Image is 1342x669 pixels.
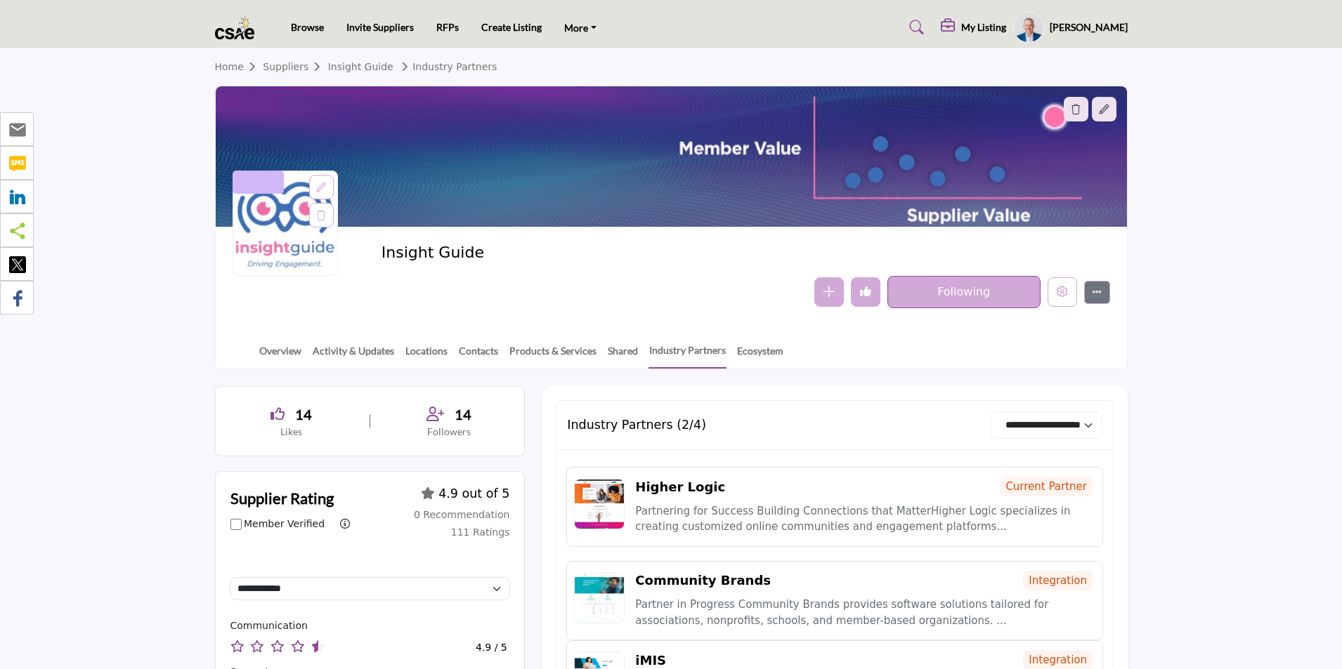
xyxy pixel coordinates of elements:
[635,503,1095,535] p: Partnering for Success Building Connections that MatterHigher Logic specializes in creating custo...
[328,61,393,72] a: Insight Guide
[230,620,308,631] span: Communication
[574,573,625,623] img: Community Brands logo
[851,277,880,307] button: Undo like
[635,479,725,495] h2: Higher Logic
[887,276,1041,308] button: Following
[346,21,414,33] a: Invite Suppliers
[509,343,597,368] a: Products & Services
[382,244,768,262] h2: Insight Guide
[564,20,597,35] a: More
[244,517,325,531] label: Member Verified
[436,21,459,33] a: RFPs
[263,61,327,72] a: Suppliers
[961,21,1006,34] h5: My Listing
[1092,97,1116,121] div: Aspect Ratio:6:1,Size:1200x200px
[736,343,784,368] a: Ecosystem
[1000,477,1093,496] span: Current Partner
[476,642,507,654] h4: 4.9 / 5
[259,343,302,368] a: Overview
[455,404,471,425] span: 14
[635,597,1095,628] p: Partner in Progress Community Brands provides software solutions tailored for associations, nonpr...
[215,16,262,39] img: site Logo
[1023,571,1093,590] span: Integration
[438,486,509,501] span: 4.9 out of 5
[574,479,625,529] img: Higher Logic logo
[291,21,324,33] a: Browse
[1013,12,1044,43] button: Show hide supplier dropdown
[1084,281,1110,305] button: More details
[991,411,1102,439] select: Select Partner
[649,343,727,369] a: Industry Partners
[481,21,542,33] a: Create Listing
[941,19,1006,36] div: My Listing
[567,418,706,432] h2: Industry Partners (2/4)
[405,343,448,368] a: Locations
[1048,277,1077,307] button: Edit company
[896,16,933,39] a: Search
[230,486,334,510] h2: Supplier Rating
[1050,20,1128,34] h5: [PERSON_NAME]
[396,61,497,72] a: Industry Partners
[635,573,771,588] h2: Community Brands
[607,343,639,368] a: Shared
[215,61,263,72] a: Home
[295,404,312,425] span: 14
[312,343,395,368] a: Activity & Updates
[233,425,350,439] p: Likes
[458,343,499,368] a: Contacts
[390,425,507,439] p: Followers
[309,175,334,199] div: Aspect Ratio:1:1,Size:400x400px
[451,526,510,538] span: 111 Ratings
[635,653,666,668] h2: iMIS
[414,509,509,520] span: 0 Recommendation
